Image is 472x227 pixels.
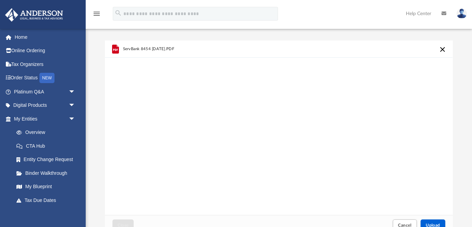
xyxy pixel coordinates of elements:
a: My Blueprint [10,180,82,194]
a: Home [5,30,86,44]
a: Tax Due Dates [10,193,86,207]
a: Digital Productsarrow_drop_down [5,99,86,112]
span: arrow_drop_down [69,99,82,113]
button: Cancel this upload [439,45,447,54]
a: Overview [10,126,86,139]
i: menu [93,10,101,18]
div: NEW [39,73,55,83]
a: Tax Organizers [5,57,86,71]
span: ServBank 8454 [DATE].PDF [123,47,174,51]
a: menu [93,13,101,18]
div: grid [105,41,452,215]
i: search [114,9,122,17]
span: arrow_drop_down [69,112,82,126]
a: Platinum Q&Aarrow_drop_down [5,85,86,99]
img: Anderson Advisors Platinum Portal [3,8,65,22]
a: My Entitiesarrow_drop_down [5,112,86,126]
img: User Pic [457,9,467,19]
a: Online Ordering [5,44,86,58]
span: arrow_drop_down [69,85,82,99]
a: Binder Walkthrough [10,166,86,180]
a: Order StatusNEW [5,71,86,85]
a: Entity Change Request [10,153,86,167]
a: CTA Hub [10,139,86,153]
